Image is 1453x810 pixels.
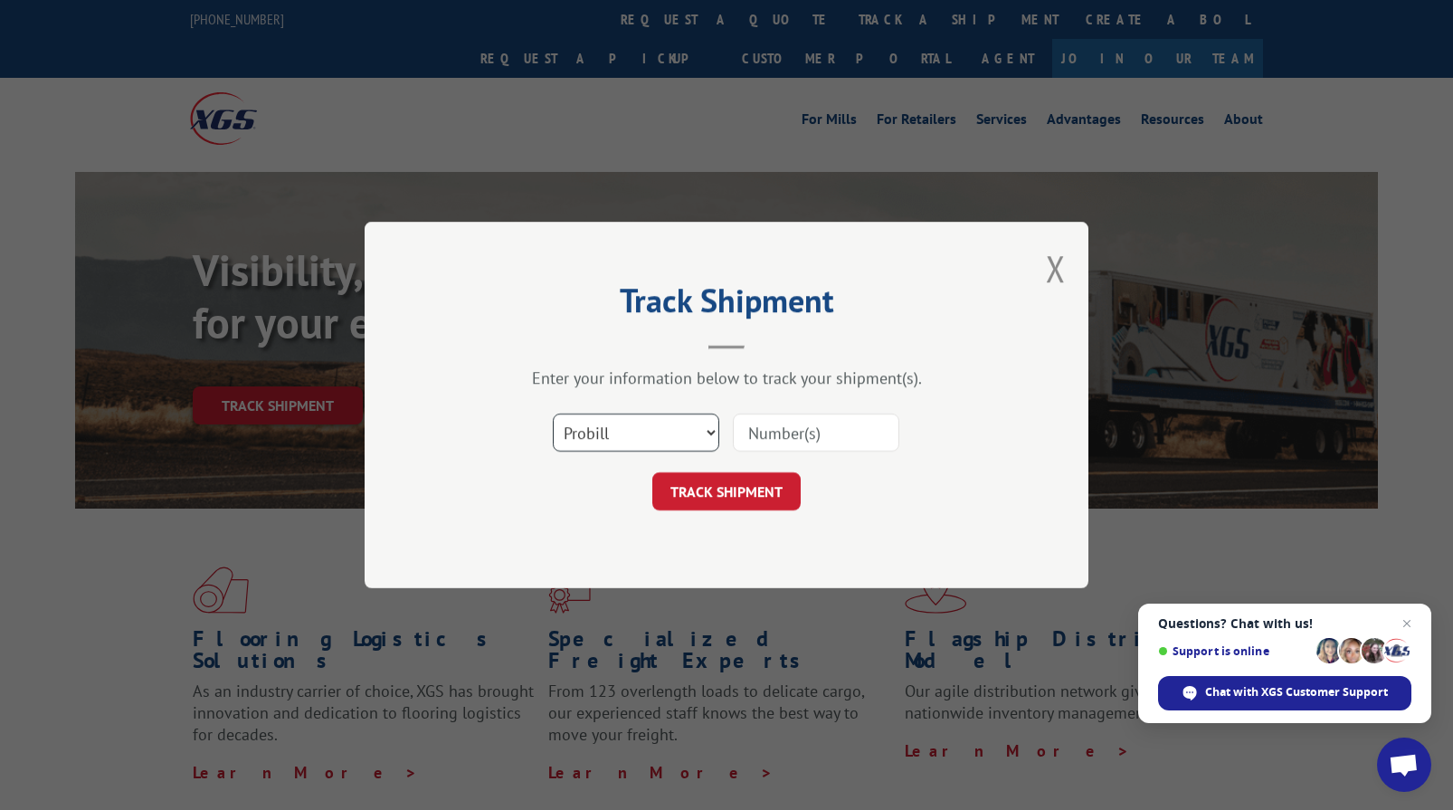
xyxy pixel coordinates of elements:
div: Open chat [1377,738,1431,792]
span: Chat with XGS Customer Support [1205,684,1388,700]
h2: Track Shipment [455,288,998,322]
span: Questions? Chat with us! [1158,616,1411,631]
button: TRACK SHIPMENT [652,472,801,510]
div: Chat with XGS Customer Support [1158,676,1411,710]
input: Number(s) [733,414,899,452]
button: Close modal [1046,244,1066,292]
div: Enter your information below to track your shipment(s). [455,367,998,388]
span: Close chat [1396,613,1418,634]
span: Support is online [1158,644,1310,658]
